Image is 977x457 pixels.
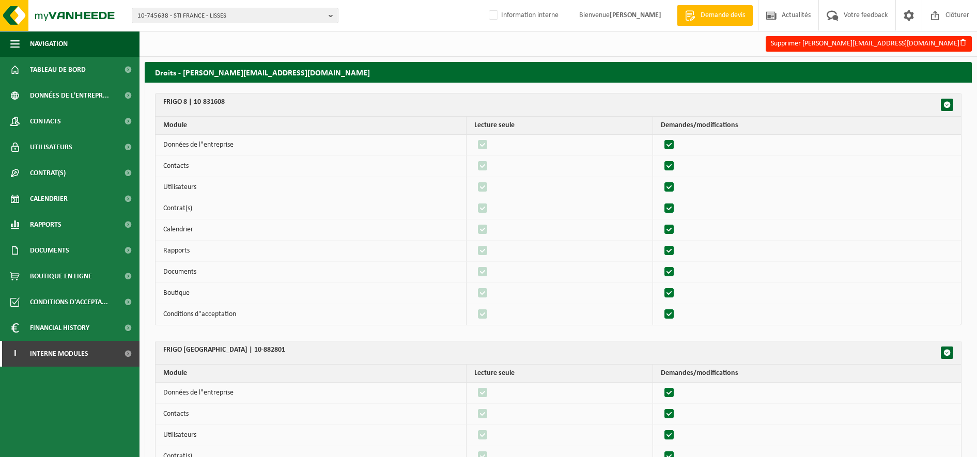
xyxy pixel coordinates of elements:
[30,289,108,315] span: Conditions d'accepta...
[653,365,961,383] th: Demandes/modifications
[766,36,972,52] button: Supprimer [PERSON_NAME][EMAIL_ADDRESS][DOMAIN_NAME]
[610,11,661,19] strong: [PERSON_NAME]
[467,365,653,383] th: Lecture seule
[156,341,961,365] th: FRIGO [GEOGRAPHIC_DATA] | 10-882801
[30,31,68,57] span: Navigation
[156,177,467,198] td: Utilisateurs
[677,5,753,26] a: Demande devis
[30,57,86,83] span: Tableau de bord
[156,365,467,383] th: Module
[132,8,338,23] button: 10-745638 - STI FRANCE - LISSES
[137,8,324,24] span: 10-745638 - STI FRANCE - LISSES
[30,134,72,160] span: Utilisateurs
[156,262,467,283] td: Documents
[156,135,467,156] td: Données de l"entreprise
[10,341,20,367] span: I
[30,160,66,186] span: Contrat(s)
[156,425,467,446] td: Utilisateurs
[156,404,467,425] td: Contacts
[156,93,961,117] th: FRIGO 8 | 10-831608
[156,156,467,177] td: Contacts
[156,219,467,241] td: Calendrier
[156,117,467,135] th: Module
[698,10,748,21] span: Demande devis
[653,117,961,135] th: Demandes/modifications
[30,83,109,108] span: Données de l'entrepr...
[30,238,69,263] span: Documents
[30,341,88,367] span: Interne modules
[30,212,61,238] span: Rapports
[156,198,467,219] td: Contrat(s)
[467,117,653,135] th: Lecture seule
[30,315,89,341] span: Financial History
[30,108,61,134] span: Contacts
[30,186,68,212] span: Calendrier
[487,8,559,23] label: Information interne
[156,283,467,304] td: Boutique
[156,241,467,262] td: Rapports
[156,383,467,404] td: Données de l"entreprise
[145,62,972,82] h2: Droits - [PERSON_NAME][EMAIL_ADDRESS][DOMAIN_NAME]
[30,263,92,289] span: Boutique en ligne
[156,304,467,325] td: Conditions d"acceptation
